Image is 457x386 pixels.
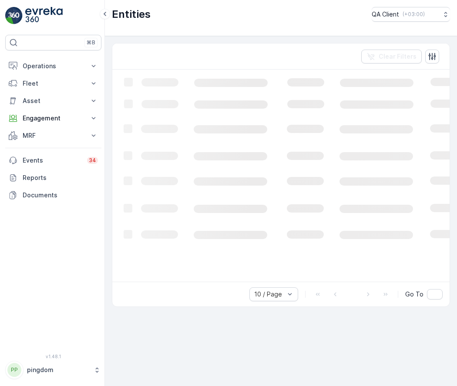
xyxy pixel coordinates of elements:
p: QA Client [372,10,399,19]
div: PP [7,363,21,377]
a: Reports [5,169,101,186]
p: Reports [23,173,98,182]
img: logo [5,7,23,24]
button: MRF [5,127,101,144]
p: Entities [112,7,151,21]
a: Documents [5,186,101,204]
p: Engagement [23,114,84,123]
p: ( +03:00 ) [403,11,425,18]
p: pingdom [27,366,89,374]
p: Asset [23,96,84,105]
p: Events [23,156,82,165]
p: MRF [23,131,84,140]
button: Clear Filters [361,50,422,63]
p: Fleet [23,79,84,88]
a: Events34 [5,152,101,169]
button: Asset [5,92,101,110]
button: Operations [5,57,101,75]
button: QA Client(+03:00) [372,7,450,22]
span: Go To [405,290,423,299]
p: Operations [23,62,84,70]
p: Clear Filters [379,52,417,61]
p: 34 [89,157,96,164]
p: Documents [23,191,98,200]
button: Engagement [5,110,101,127]
img: logo_light-DOdMpM7g.png [25,7,63,24]
p: ⌘B [87,39,95,46]
span: v 1.48.1 [5,354,101,359]
button: Fleet [5,75,101,92]
button: PPpingdom [5,361,101,379]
